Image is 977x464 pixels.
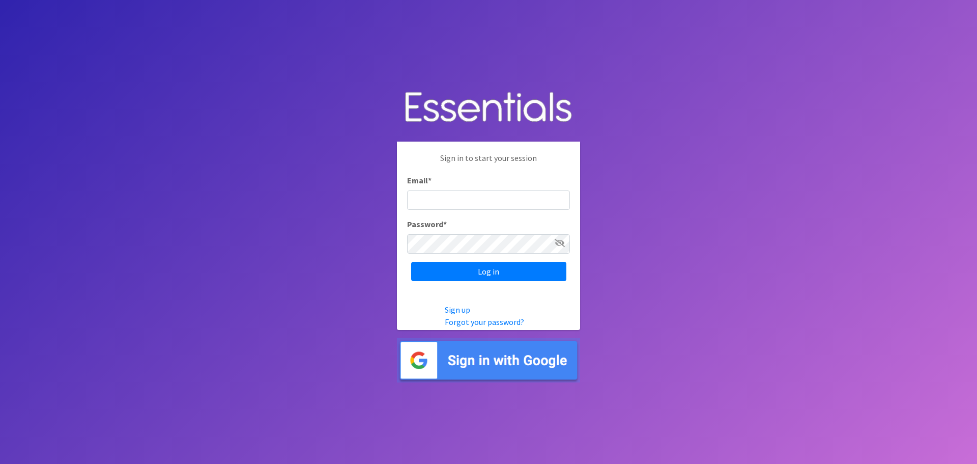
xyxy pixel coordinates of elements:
[407,152,570,174] p: Sign in to start your session
[445,317,524,327] a: Forgot your password?
[411,262,566,281] input: Log in
[428,175,432,185] abbr: required
[397,81,580,134] img: Human Essentials
[443,219,447,229] abbr: required
[445,305,470,315] a: Sign up
[407,218,447,230] label: Password
[397,338,580,383] img: Sign in with Google
[407,174,432,186] label: Email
